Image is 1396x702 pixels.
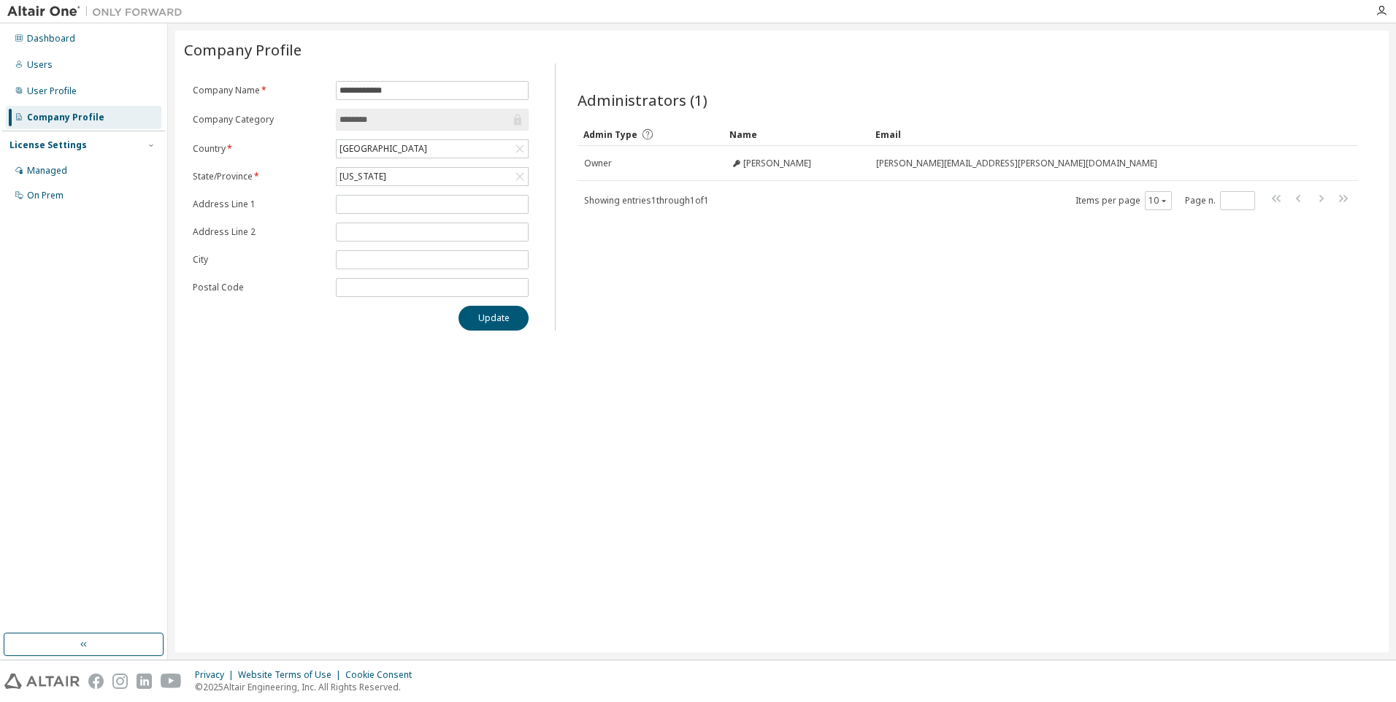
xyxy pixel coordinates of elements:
span: Page n. [1185,191,1255,210]
label: State/Province [193,171,327,182]
div: Cookie Consent [345,669,421,681]
div: Name [729,123,864,146]
span: Administrators (1) [578,90,707,110]
p: © 2025 Altair Engineering, Inc. All Rights Reserved. [195,681,421,693]
div: On Prem [27,190,64,201]
label: City [193,254,327,266]
label: Company Name [193,85,327,96]
label: Address Line 2 [193,226,327,238]
div: [GEOGRAPHIC_DATA] [337,141,429,157]
img: facebook.svg [88,674,104,689]
div: Managed [27,165,67,177]
button: Update [459,306,529,331]
div: Dashboard [27,33,75,45]
img: linkedin.svg [137,674,152,689]
button: 10 [1148,195,1168,207]
span: Admin Type [583,128,637,141]
span: [PERSON_NAME] [743,158,811,169]
div: License Settings [9,139,87,151]
div: Email [875,123,1317,146]
img: instagram.svg [112,674,128,689]
span: Owner [584,158,612,169]
div: [GEOGRAPHIC_DATA] [337,140,528,158]
img: youtube.svg [161,674,182,689]
div: User Profile [27,85,77,97]
span: [PERSON_NAME][EMAIL_ADDRESS][PERSON_NAME][DOMAIN_NAME] [876,158,1157,169]
div: Privacy [195,669,238,681]
label: Country [193,143,327,155]
span: Items per page [1075,191,1172,210]
label: Address Line 1 [193,198,327,210]
div: Website Terms of Use [238,669,345,681]
span: Company Profile [184,39,302,60]
div: [US_STATE] [337,168,528,185]
div: [US_STATE] [337,169,388,185]
span: Showing entries 1 through 1 of 1 [584,194,709,207]
label: Postal Code [193,282,327,293]
label: Company Category [193,114,327,126]
img: altair_logo.svg [4,674,80,689]
div: Users [27,59,53,71]
div: Company Profile [27,112,104,123]
img: Altair One [7,4,190,19]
